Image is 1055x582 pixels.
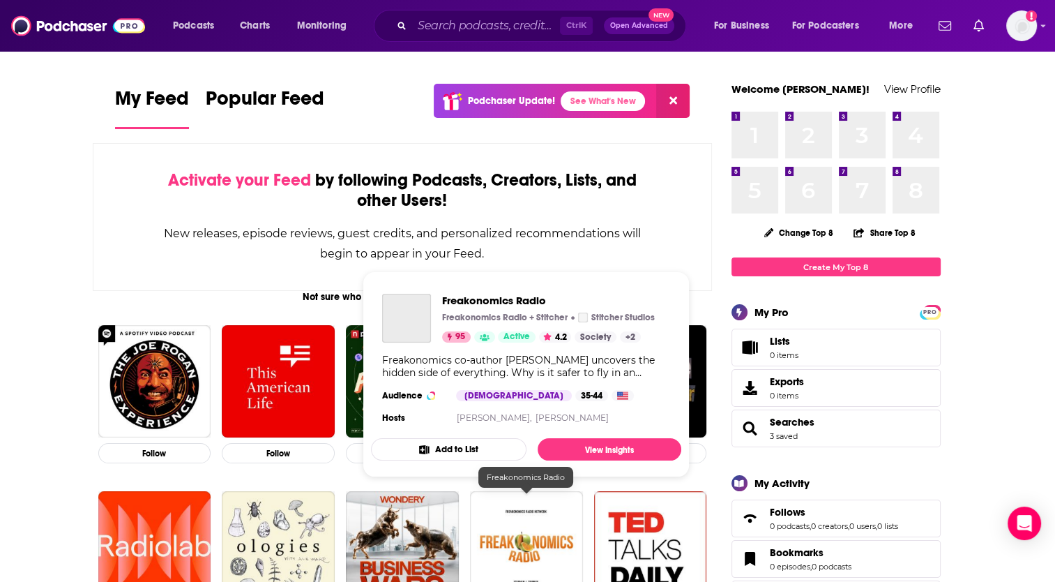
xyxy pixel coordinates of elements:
[1006,10,1037,41] img: User Profile
[754,477,810,490] div: My Activity
[876,521,877,531] span: ,
[770,350,798,360] span: 0 items
[736,419,764,438] a: Searches
[287,15,365,37] button: open menu
[1006,10,1037,41] span: Logged in as ccristobal
[731,82,870,96] a: Welcome [PERSON_NAME]!
[468,95,555,107] p: Podchaser Update!
[442,312,568,323] p: Freakonomics Radio + Stitcher
[11,13,145,39] img: Podchaser - Follow, Share and Rate Podcasts
[1006,10,1037,41] button: Show profile menu
[770,546,823,559] span: Bookmarks
[756,224,842,241] button: Change Top 8
[455,330,465,344] span: 95
[849,521,876,531] a: 0 users
[770,506,898,518] a: Follows
[163,170,642,211] div: by following Podcasts, Creators, Lists, and other Users!
[538,438,681,461] a: View Insights
[382,412,405,424] h4: Hosts
[536,412,609,423] a: [PERSON_NAME]
[478,467,573,488] div: Freakonomics Radio
[93,291,713,303] div: Not sure who to follow? Try these podcasts...
[620,331,641,343] a: +2
[736,338,764,357] span: Lists
[457,412,532,423] a: [PERSON_NAME],
[231,15,278,37] a: Charts
[442,331,471,343] a: 95
[163,223,642,264] div: New releases, episode reviews, guest credits, and personalized recommendations will begin to appe...
[770,391,804,401] span: 0 items
[770,562,810,572] a: 0 episodes
[770,416,814,428] a: Searches
[98,443,211,463] button: Follow
[98,325,211,438] img: The Joe Rogan Experience
[115,87,189,119] span: My Feed
[382,390,445,401] h3: Audience
[168,170,311,191] span: Activate your Feed
[889,16,913,36] span: More
[736,549,764,569] a: Bookmarks
[498,331,536,343] a: Active
[736,378,764,398] span: Exports
[387,10,699,42] div: Search podcasts, credits, & more...
[731,258,941,276] a: Create My Top 8
[539,331,571,343] button: 4.2
[503,330,530,344] span: Active
[853,219,916,246] button: Share Top 8
[770,546,851,559] a: Bookmarks
[770,506,805,518] span: Follows
[648,8,674,22] span: New
[575,390,608,401] div: 35-44
[704,15,787,37] button: open menu
[810,562,812,572] span: ,
[371,438,526,461] button: Add to List
[731,410,941,447] span: Searches
[879,15,930,37] button: open menu
[731,500,941,537] span: Follows
[442,294,655,307] a: Freakonomics Radio
[1008,507,1041,540] div: Open Intercom Messenger
[222,325,335,438] img: This American Life
[1026,10,1037,22] svg: Add a profile image
[770,375,804,388] span: Exports
[922,307,939,318] span: PRO
[770,521,810,531] a: 0 podcasts
[754,306,789,319] div: My Pro
[591,312,655,323] p: Stitcher Studios
[382,354,670,379] div: Freakonomics co-author [PERSON_NAME] uncovers the hidden side of everything. Why is it safer to f...
[770,335,790,348] span: Lists
[560,17,593,35] span: Ctrl K
[297,16,347,36] span: Monitoring
[812,562,851,572] a: 0 podcasts
[240,16,270,36] span: Charts
[346,443,459,463] button: Follow
[731,329,941,366] a: Lists
[163,15,232,37] button: open menu
[848,521,849,531] span: ,
[222,443,335,463] button: Follow
[736,509,764,528] a: Follows
[770,431,798,441] a: 3 saved
[810,521,811,531] span: ,
[714,16,769,36] span: For Business
[115,87,189,129] a: My Feed
[770,335,798,348] span: Lists
[783,15,879,37] button: open menu
[877,521,898,531] a: 0 lists
[731,369,941,407] a: Exports
[811,521,848,531] a: 0 creators
[968,14,989,38] a: Show notifications dropdown
[173,16,214,36] span: Podcasts
[382,294,431,343] a: Freakonomics Radio
[346,325,459,438] img: Planet Money
[561,91,645,111] a: See What's New
[884,82,941,96] a: View Profile
[575,331,616,343] a: Society
[206,87,324,129] a: Popular Feed
[922,306,939,317] a: PRO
